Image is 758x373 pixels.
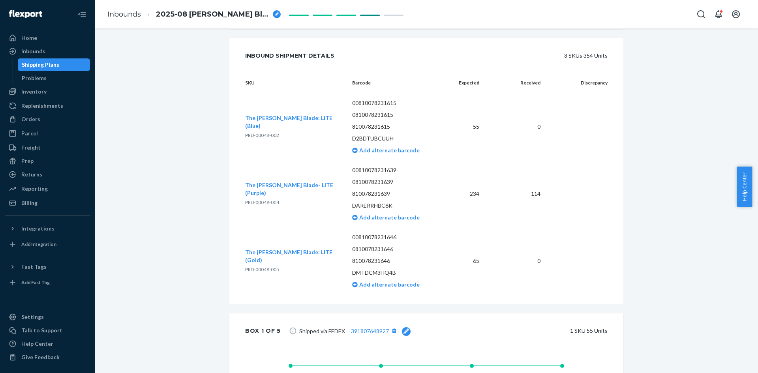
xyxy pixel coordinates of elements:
[737,167,752,207] button: Help Center
[547,73,608,93] th: Discrepancy
[5,141,90,154] a: Freight
[21,171,42,178] div: Returns
[5,324,90,337] a: Talk to Support
[352,123,440,131] p: 810078231615
[389,326,399,336] button: [object Object]
[486,73,546,93] th: Received
[5,45,90,58] a: Inbounds
[352,48,608,64] div: 3 SKUs 354 Units
[245,132,279,138] span: PRD-00048-002
[5,222,90,235] button: Integrations
[21,102,63,110] div: Replenishments
[245,181,340,197] button: The [PERSON_NAME] Blade- LITE (Purple)
[21,353,60,361] div: Give Feedback
[21,340,53,348] div: Help Center
[603,257,608,264] span: —
[422,323,608,339] div: 1 SKU 55 Units
[5,168,90,181] a: Returns
[245,266,279,272] span: PRD-00048-005
[107,10,141,19] a: Inbounds
[5,276,90,289] a: Add Fast Tag
[358,281,420,288] span: Add alternate barcode
[245,73,346,93] th: SKU
[603,123,608,130] span: —
[22,74,47,82] div: Problems
[21,326,62,334] div: Talk to Support
[5,238,90,251] a: Add Integration
[21,313,44,321] div: Settings
[21,129,38,137] div: Parcel
[352,135,440,142] p: D2BDTUBCUUH
[5,99,90,112] a: Replenishments
[21,225,54,232] div: Integrations
[352,202,440,210] p: DARERRHBC6K
[358,147,420,154] span: Add alternate barcode
[446,93,486,161] td: 55
[156,9,270,20] span: 2025-08 Smith Blade Lite V1 Transfer
[21,88,47,96] div: Inventory
[352,245,440,253] p: 0810078231646
[486,227,546,294] td: 0
[21,199,38,207] div: Billing
[5,311,90,323] a: Settings
[352,178,440,186] p: 0810078231639
[299,326,411,336] span: Shipped via FEDEX
[711,6,726,22] button: Open notifications
[352,257,440,265] p: 810078231646
[245,48,334,64] div: Inbound Shipment Details
[21,157,34,165] div: Prep
[352,281,420,288] a: Add alternate barcode
[245,248,340,264] button: The [PERSON_NAME] Blade: LITE (Gold)
[351,328,389,334] a: 391807648927
[21,279,50,286] div: Add Fast Tag
[352,214,420,221] a: Add alternate barcode
[486,160,546,227] td: 114
[5,127,90,140] a: Parcel
[346,73,447,93] th: Barcode
[352,233,440,241] p: 00810078231646
[5,261,90,273] button: Fast Tags
[9,10,42,18] img: Flexport logo
[245,249,332,263] span: The [PERSON_NAME] Blade: LITE (Gold)
[21,185,48,193] div: Reporting
[728,6,744,22] button: Open account menu
[358,214,420,221] span: Add alternate barcode
[22,61,59,69] div: Shipping Plans
[5,113,90,126] a: Orders
[245,114,340,130] button: The [PERSON_NAME] Blade: LITE (Blue)
[5,337,90,350] a: Help Center
[245,114,332,129] span: The [PERSON_NAME] Blade: LITE (Blue)
[245,323,281,339] div: Box 1 of 5
[5,351,90,364] button: Give Feedback
[603,190,608,197] span: —
[693,6,709,22] button: Open Search Box
[74,6,90,22] button: Close Navigation
[18,58,90,71] a: Shipping Plans
[446,160,486,227] td: 234
[5,182,90,195] a: Reporting
[5,197,90,209] a: Billing
[446,227,486,294] td: 65
[5,155,90,167] a: Prep
[352,99,440,107] p: 00810078231615
[21,47,45,55] div: Inbounds
[5,85,90,98] a: Inventory
[245,182,333,196] span: The [PERSON_NAME] Blade- LITE (Purple)
[21,144,41,152] div: Freight
[21,263,47,271] div: Fast Tags
[352,190,440,198] p: 810078231639
[101,3,287,26] ol: breadcrumbs
[352,166,440,174] p: 00810078231639
[352,147,420,154] a: Add alternate barcode
[486,93,546,161] td: 0
[21,241,56,247] div: Add Integration
[245,199,279,205] span: PRD-00048-004
[18,72,90,84] a: Problems
[5,32,90,44] a: Home
[352,269,440,277] p: DMTDCM3HQ4B
[352,111,440,119] p: 0810078231615
[446,73,486,93] th: Expected
[21,115,40,123] div: Orders
[21,34,37,42] div: Home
